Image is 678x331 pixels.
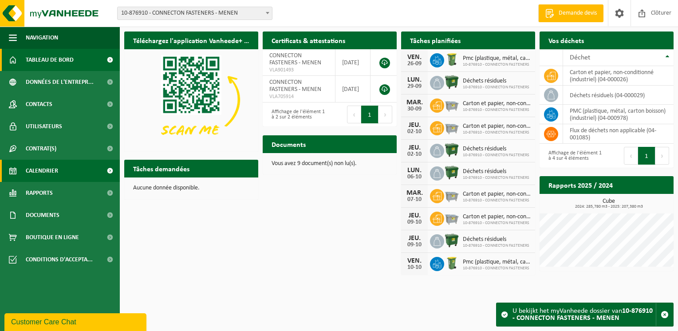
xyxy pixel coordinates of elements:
span: VLA705914 [269,93,328,100]
button: Next [655,147,669,165]
span: Pmc (plastique, métal, carton boisson) (industriel) [463,55,531,62]
strong: 10-876910 - CONNECTON FASTENERS - MENEN [512,307,653,322]
td: flux de déchets non applicable (04-001085) [563,124,674,144]
div: Affichage de l'élément 1 à 4 sur 4 éléments [544,146,602,165]
h2: Tâches planifiées [401,32,469,49]
img: WB-2500-GAL-GY-01 [444,120,459,135]
div: 26-09 [406,61,423,67]
div: LUN. [406,76,423,83]
span: Déchets résiduels [463,146,529,153]
td: déchets résiduels (04-000029) [563,86,674,105]
span: 10-876910 - CONNECTON FASTENERS [463,85,529,90]
div: VEN. [406,54,423,61]
div: Affichage de l'élément 1 à 2 sur 2 éléments [267,105,325,124]
span: Carton et papier, non-conditionné (industriel) [463,213,531,221]
td: PMC (plastique, métal, carton boisson) (industriel) (04-000978) [563,105,674,124]
div: 29-09 [406,83,423,90]
a: Demande devis [538,4,603,22]
span: 10-876910 - CONNECTON FASTENERS [463,130,531,135]
h3: Cube [544,198,674,209]
span: Demande devis [556,9,599,18]
div: 09-10 [406,242,423,248]
span: Contrat(s) [26,138,56,160]
div: LUN. [406,167,423,174]
span: 10-876910 - CONNECTON FASTENERS [463,221,531,226]
span: 10-876910 - CONNECTON FASTENERS [463,266,531,271]
h2: Documents [263,135,315,153]
div: 02-10 [406,129,423,135]
span: 10-876910 - CONNECTON FASTENERS [463,153,529,158]
button: 1 [638,147,655,165]
div: 07-10 [406,197,423,203]
button: Previous [624,147,638,165]
span: Déchets résiduels [463,168,529,175]
span: 10-876910 - CONNECTON FASTENERS [463,198,531,203]
img: WB-2500-GAL-GY-01 [444,210,459,225]
td: [DATE] [335,49,371,76]
h2: Vos déchets [540,32,593,49]
td: carton et papier, non-conditionné (industriel) (04-000026) [563,66,674,86]
span: 10-876910 - CONNECTON FASTENERS [463,107,531,113]
span: Carton et papier, non-conditionné (industriel) [463,123,531,130]
a: Consulter les rapports [596,193,673,211]
span: Calendrier [26,160,58,182]
td: [DATE] [335,76,371,102]
div: VEN. [406,257,423,264]
span: 2024: 285,780 m3 - 2025: 207,380 m3 [544,205,674,209]
img: WB-2500-GAL-GY-01 [444,188,459,203]
div: MAR. [406,189,423,197]
span: 10-876910 - CONNECTON FASTENERS - MENEN [118,7,272,20]
h2: Certificats & attestations [263,32,354,49]
span: Boutique en ligne [26,226,79,248]
h2: Téléchargez l'application Vanheede+ maintenant! [124,32,258,49]
span: Déchets résiduels [463,236,529,243]
p: Vous avez 9 document(s) non lu(s). [272,161,388,167]
div: MAR. [406,99,423,106]
div: 10-10 [406,264,423,271]
span: CONNECTON FASTENERS - MENEN [269,52,321,66]
span: Déchet [570,54,590,61]
span: Carton et papier, non-conditionné (industriel) [463,191,531,198]
span: 10-876910 - CONNECTON FASTENERS [463,243,529,248]
span: Contacts [26,93,52,115]
div: JEU. [406,144,423,151]
h2: Tâches demandées [124,160,198,177]
img: WB-1100-HPE-GN-01 [444,75,459,90]
span: 10-876910 - CONNECTON FASTENERS [463,175,529,181]
div: JEU. [406,212,423,219]
img: WB-0240-HPE-GN-50 [444,52,459,67]
button: 1 [361,106,378,123]
span: 10-876910 - CONNECTON FASTENERS - MENEN [117,7,272,20]
button: Previous [347,106,361,123]
span: 10-876910 - CONNECTON FASTENERS [463,62,531,67]
div: 06-10 [406,174,423,180]
img: WB-2500-GAL-GY-01 [444,97,459,112]
button: Next [378,106,392,123]
div: 30-09 [406,106,423,112]
h2: Rapports 2025 / 2024 [540,176,622,193]
iframe: chat widget [4,311,148,331]
div: U bekijkt het myVanheede dossier van [512,303,656,326]
span: Navigation [26,27,58,49]
span: Utilisateurs [26,115,62,138]
span: Documents [26,204,59,226]
span: Conditions d'accepta... [26,248,93,271]
span: Données de l'entrepr... [26,71,94,93]
span: Tableau de bord [26,49,74,71]
span: Rapports [26,182,53,204]
span: Carton et papier, non-conditionné (industriel) [463,100,531,107]
div: JEU. [406,122,423,129]
p: Aucune donnée disponible. [133,185,249,191]
span: Pmc (plastique, métal, carton boisson) (industriel) [463,259,531,266]
img: Download de VHEPlus App [124,49,258,150]
span: VLA901493 [269,67,328,74]
div: 02-10 [406,151,423,158]
span: Déchets résiduels [463,78,529,85]
img: WB-1100-HPE-GN-01 [444,233,459,248]
div: 09-10 [406,219,423,225]
img: WB-1100-HPE-GN-01 [444,142,459,158]
span: CONNECTON FASTENERS - MENEN [269,79,321,93]
img: WB-0240-HPE-GN-50 [444,256,459,271]
div: JEU. [406,235,423,242]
